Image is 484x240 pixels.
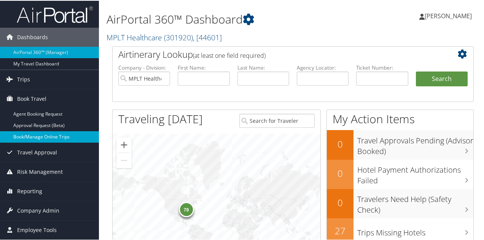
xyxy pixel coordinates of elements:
h3: Trips Missing Hotels [357,223,473,237]
button: Search [416,71,468,86]
span: Risk Management [17,162,63,181]
h2: Airtinerary Lookup [118,47,438,60]
span: Company Admin [17,200,59,219]
button: Zoom in [116,137,132,152]
h2: 0 [327,137,353,150]
h1: Traveling [DATE] [118,110,203,126]
label: Ticket Number: [356,63,408,71]
div: 79 [179,201,194,216]
span: [PERSON_NAME] [425,11,472,19]
label: Agency Locator: [297,63,349,71]
span: Dashboards [17,27,48,46]
a: 0Travel Approvals Pending (Advisor Booked) [327,129,473,159]
h2: 0 [327,166,353,179]
span: Employee Tools [17,220,57,239]
label: Last Name: [237,63,289,71]
h2: 0 [327,195,353,208]
a: 0Hotel Payment Authorizations Failed [327,159,473,188]
span: Reporting [17,181,42,200]
a: [PERSON_NAME] [419,4,479,27]
h3: Travel Approvals Pending (Advisor Booked) [357,131,473,156]
button: Zoom out [116,152,132,167]
h3: Travelers Need Help (Safety Check) [357,189,473,215]
img: airportal-logo.png [17,5,93,23]
h3: Hotel Payment Authorizations Failed [357,160,473,185]
span: , [ 44601 ] [193,32,222,42]
input: Search for Traveler [239,113,314,127]
label: Company - Division: [118,63,170,71]
span: Trips [17,69,30,88]
span: (at least one field required) [193,51,266,59]
label: First Name: [178,63,229,71]
span: Travel Approval [17,142,57,161]
h1: My Action Items [327,110,473,126]
a: 0Travelers Need Help (Safety Check) [327,188,473,218]
a: MPLT Healthcare [107,32,222,42]
span: ( 301920 ) [164,32,193,42]
span: Book Travel [17,89,46,108]
h1: AirPortal 360™ Dashboard [107,11,355,27]
h2: 27 [327,224,353,237]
